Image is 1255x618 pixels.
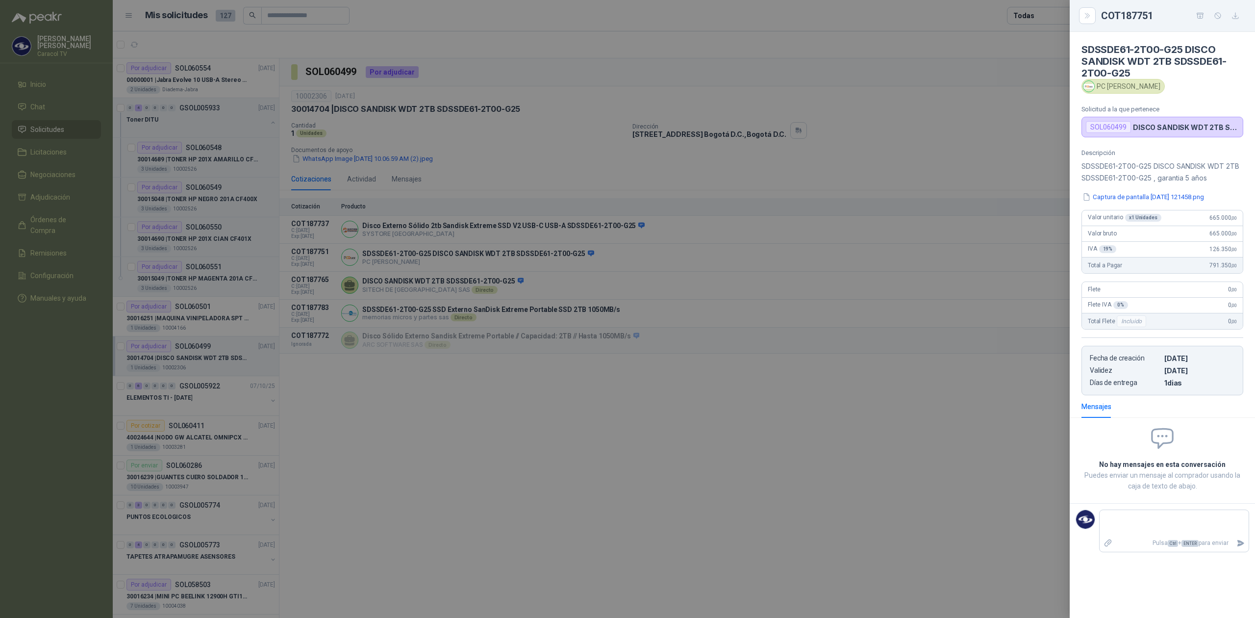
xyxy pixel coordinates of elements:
[1228,286,1237,293] span: 0
[1164,366,1235,375] p: [DATE]
[1081,149,1243,156] p: Descripción
[1088,230,1116,237] span: Valor bruto
[1209,262,1237,269] span: 791.350
[1088,286,1101,293] span: Flete
[1081,160,1243,184] p: SDSSDE61-2T00-G25 DISCO SANDISK WDT 2TB SDSSDE61-2T00-G25 , garantia 5 años
[1081,192,1205,202] button: Captura de pantalla [DATE] 121458.png
[1231,231,1237,236] span: ,00
[1209,246,1237,253] span: 126.350
[1081,470,1243,491] p: Puedes enviar un mensaje al comprador usando la caja de texto de abajo.
[1231,215,1237,221] span: ,00
[1088,245,1116,253] span: IVA
[1231,263,1237,268] span: ,00
[1116,535,1233,552] p: Pulsa + para enviar
[1090,379,1160,387] p: Días de entrega
[1209,230,1237,237] span: 665.000
[1231,287,1237,292] span: ,00
[1088,262,1122,269] span: Total a Pagar
[1101,8,1243,24] div: COT187751
[1168,540,1178,547] span: Ctrl
[1099,245,1117,253] div: 19 %
[1164,379,1235,387] p: 1 dias
[1081,79,1165,94] div: PC [PERSON_NAME]
[1083,81,1094,92] img: Company Logo
[1088,214,1161,222] span: Valor unitario
[1164,354,1235,362] p: [DATE]
[1090,354,1160,362] p: Fecha de creación
[1181,540,1199,547] span: ENTER
[1133,123,1239,131] p: DISCO SANDISK WDT 2TB SDSSDE61-2T00-G25
[1090,366,1160,375] p: Validez
[1081,10,1093,22] button: Close
[1231,303,1237,308] span: ,00
[1232,535,1249,552] button: Enviar
[1113,301,1128,309] div: 0 %
[1100,535,1116,552] label: Adjuntar archivos
[1081,44,1243,79] h4: SDSSDE61-2T00-G25 DISCO SANDISK WDT 2TB SDSSDE61-2T00-G25
[1081,401,1111,412] div: Mensajes
[1088,301,1128,309] span: Flete IVA
[1076,510,1095,529] img: Company Logo
[1088,315,1148,327] span: Total Flete
[1125,214,1161,222] div: x 1 Unidades
[1231,247,1237,252] span: ,00
[1228,302,1237,309] span: 0
[1086,121,1131,133] div: SOL060499
[1231,319,1237,324] span: ,00
[1209,214,1237,221] span: 665.000
[1081,105,1243,113] p: Solicitud a la que pertenece
[1117,315,1146,327] div: Incluido
[1081,459,1243,470] h2: No hay mensajes en esta conversación
[1228,318,1237,325] span: 0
